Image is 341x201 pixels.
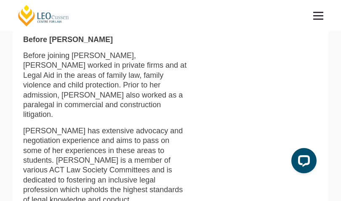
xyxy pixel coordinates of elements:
a: [PERSON_NAME] Centre for Law [17,4,70,27]
p: Before joining [PERSON_NAME], [PERSON_NAME] worked in private firms and at Legal Aid in the areas... [23,51,190,120]
strong: Before [PERSON_NAME] [23,35,113,44]
iframe: LiveChat chat widget [285,145,320,180]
